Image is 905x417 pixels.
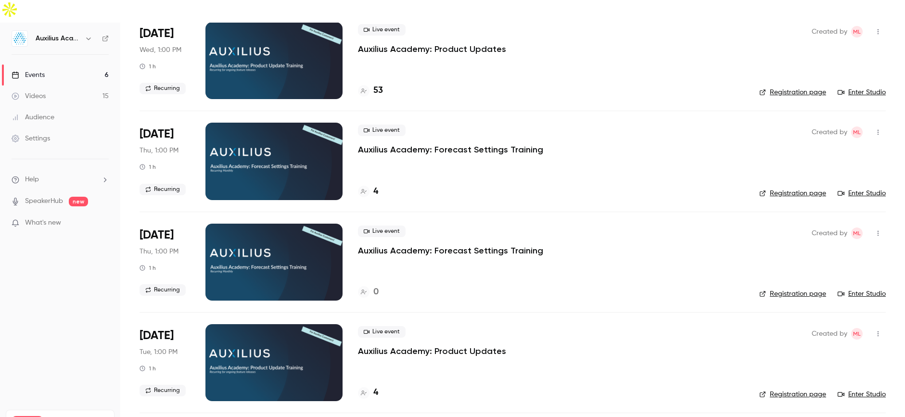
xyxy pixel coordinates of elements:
[838,289,886,299] a: Enter Studio
[12,70,45,80] div: Events
[812,26,847,38] span: Created by
[140,284,186,296] span: Recurring
[358,125,406,136] span: Live event
[25,175,39,185] span: Help
[140,324,190,401] div: Nov 25 Tue, 1:00 PM (America/New York)
[853,26,861,38] span: ML
[853,227,861,239] span: ML
[140,123,190,200] div: Oct 16 Thu, 1:00 PM (America/New York)
[759,289,826,299] a: Registration page
[140,264,156,272] div: 1 h
[358,144,543,155] a: Auxilius Academy: Forecast Settings Training
[140,224,190,301] div: Nov 20 Thu, 1:00 PM (America/New York)
[373,185,378,198] h4: 4
[140,365,156,372] div: 1 h
[69,197,88,206] span: new
[838,88,886,97] a: Enter Studio
[853,328,861,340] span: ML
[358,226,406,237] span: Live event
[851,26,863,38] span: Maddie Lamberti
[140,83,186,94] span: Recurring
[759,88,826,97] a: Registration page
[140,328,174,343] span: [DATE]
[358,386,378,399] a: 4
[140,247,178,256] span: Thu, 1:00 PM
[759,390,826,399] a: Registration page
[12,113,54,122] div: Audience
[853,126,861,138] span: ML
[140,347,178,357] span: Tue, 1:00 PM
[25,196,63,206] a: SpeakerHub
[358,326,406,338] span: Live event
[358,185,378,198] a: 4
[25,218,61,228] span: What's new
[140,227,174,243] span: [DATE]
[812,328,847,340] span: Created by
[812,227,847,239] span: Created by
[140,184,186,195] span: Recurring
[140,385,186,396] span: Recurring
[140,22,190,99] div: Oct 15 Wed, 1:00 PM (America/New York)
[12,134,50,143] div: Settings
[838,189,886,198] a: Enter Studio
[140,45,181,55] span: Wed, 1:00 PM
[373,286,379,299] h4: 0
[812,126,847,138] span: Created by
[838,390,886,399] a: Enter Studio
[140,146,178,155] span: Thu, 1:00 PM
[12,175,109,185] li: help-dropdown-opener
[358,24,406,36] span: Live event
[358,345,506,357] a: Auxilius Academy: Product Updates
[759,189,826,198] a: Registration page
[851,227,863,239] span: Maddie Lamberti
[358,286,379,299] a: 0
[851,328,863,340] span: Maddie Lamberti
[36,34,81,43] h6: Auxilius Academy Recordings & Training Videos
[358,43,506,55] a: Auxilius Academy: Product Updates
[12,31,27,46] img: Auxilius Academy Recordings & Training Videos
[12,91,46,101] div: Videos
[140,26,174,41] span: [DATE]
[373,84,383,97] h4: 53
[140,163,156,171] div: 1 h
[851,126,863,138] span: Maddie Lamberti
[140,126,174,142] span: [DATE]
[373,386,378,399] h4: 4
[358,84,383,97] a: 53
[358,245,543,256] a: Auxilius Academy: Forecast Settings Training
[140,63,156,70] div: 1 h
